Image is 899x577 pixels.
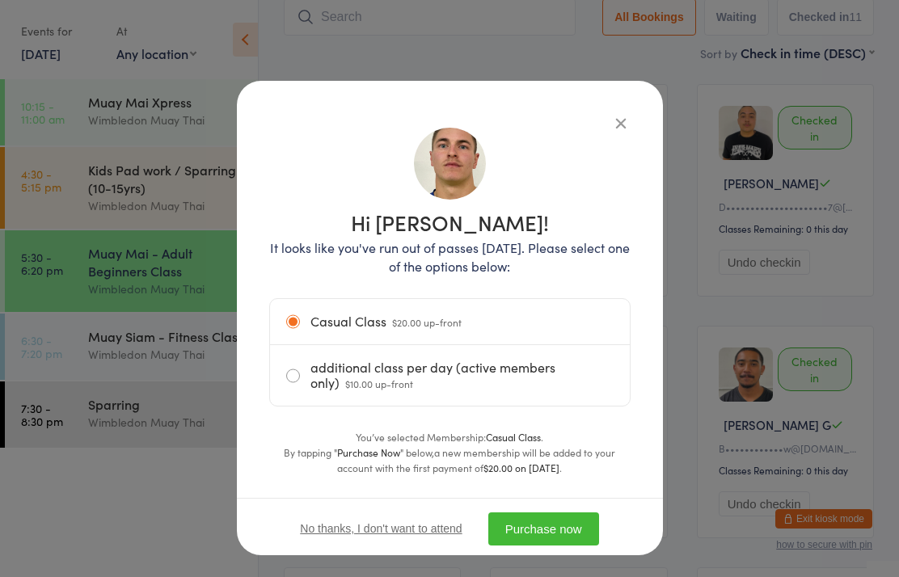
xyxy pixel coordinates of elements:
[286,345,614,406] label: additional class per day (active members only)
[488,512,599,545] button: Purchase now
[483,461,559,474] strong: $20.00 on [DATE]
[269,238,631,276] p: It looks like you've run out of passes [DATE]. Please select one of the options below:
[412,126,487,201] img: image1753853661.png
[486,430,541,444] strong: Casual Class
[392,315,462,329] span: $20.00 up-front
[269,429,631,444] div: You’ve selected Membership: .
[269,212,631,233] h1: Hi [PERSON_NAME]!
[286,299,614,344] label: Casual Class
[345,377,413,390] span: $10.00 up-front
[300,522,462,535] button: No thanks, I don't want to attend
[269,444,631,475] div: By tapping " " below,
[337,445,400,459] strong: Purchase Now
[337,445,615,474] span: a new membership will be added to your account with the first payment of .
